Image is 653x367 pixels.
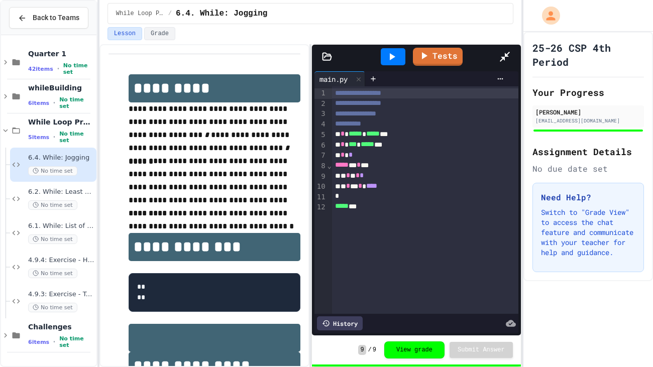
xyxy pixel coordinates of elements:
[28,117,94,127] span: While Loop Projects
[458,346,505,354] span: Submit Answer
[9,7,88,29] button: Back to Teams
[28,234,77,244] span: No time set
[317,316,363,330] div: History
[541,191,635,203] h3: Need Help?
[28,200,77,210] span: No time set
[327,162,332,170] span: Fold line
[28,83,94,92] span: whileBuilding
[59,131,94,144] span: No time set
[53,99,55,107] span: •
[314,99,327,109] div: 2
[314,71,365,86] div: main.py
[28,290,94,299] span: 4.9.3: Exercise - Target Sum
[116,10,164,18] span: While Loop Projects
[28,269,77,278] span: No time set
[532,85,644,99] h2: Your Progress
[53,133,55,141] span: •
[57,65,59,73] span: •
[314,88,327,99] div: 1
[314,192,327,202] div: 11
[314,161,327,172] div: 8
[59,335,94,348] span: No time set
[176,8,267,20] span: 6.4. While: Jogging
[33,13,79,23] span: Back to Teams
[384,341,445,358] button: View grade
[28,134,49,141] span: 5 items
[168,10,172,18] span: /
[107,27,142,40] button: Lesson
[541,207,635,258] p: Switch to "Grade View" to access the chat feature and communicate with your teacher for help and ...
[450,342,513,358] button: Submit Answer
[28,154,94,162] span: 6.4. While: Jogging
[531,4,563,27] div: My Account
[28,322,94,331] span: Challenges
[63,62,94,75] span: No time set
[535,107,641,116] div: [PERSON_NAME]
[314,172,327,182] div: 9
[358,345,366,355] span: 9
[28,188,94,196] span: 6.2. While: Least divisor
[314,141,327,151] div: 6
[28,303,77,312] span: No time set
[28,256,94,265] span: 4.9.4: Exercise - Higher or Lower I
[535,117,641,125] div: [EMAIL_ADDRESS][DOMAIN_NAME]
[28,100,49,106] span: 6 items
[144,27,175,40] button: Grade
[28,49,94,58] span: Quarter 1
[28,339,49,345] span: 6 items
[373,346,376,354] span: 9
[314,182,327,192] div: 10
[532,163,644,175] div: No due date set
[532,41,644,69] h1: 25-26 CSP 4th Period
[28,66,53,72] span: 42 items
[28,166,77,176] span: No time set
[314,109,327,119] div: 3
[413,48,463,66] a: Tests
[28,222,94,230] span: 6.1. While: List of squares
[532,145,644,159] h2: Assignment Details
[368,346,372,354] span: /
[53,338,55,346] span: •
[314,74,353,84] div: main.py
[314,202,327,213] div: 12
[314,130,327,141] div: 5
[314,119,327,130] div: 4
[59,96,94,109] span: No time set
[314,151,327,161] div: 7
